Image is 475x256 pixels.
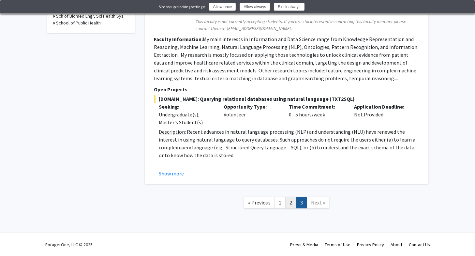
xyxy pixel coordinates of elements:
[244,197,275,208] a: Previous
[154,36,417,82] fg-read-more: My main interests in Information and Data Science range from Knowledge Representation and Reasoni...
[159,103,214,111] p: Seeking:
[159,128,185,135] u: Description
[391,242,402,248] a: About
[311,199,325,206] span: Next »
[274,3,304,11] button: Block always
[154,85,419,93] p: Open Projects
[159,128,419,159] p: : Recent advances in natural language processing (NLP) and understanding (NLU) have renewed the i...
[307,197,329,208] a: Next Page
[275,197,286,208] a: 1
[349,103,414,126] div: Not Provided
[56,20,101,26] h3: School of Public Health
[154,36,203,42] b: Faculty Information:
[56,13,124,20] h3: Sch of Biomed Engr, Sci Health Sys
[159,4,205,10] div: Site popup blocking settings:
[240,3,270,11] button: Allow always
[224,103,279,111] p: Opportunity Type:
[248,199,271,206] span: « Previous
[296,197,307,208] a: 3
[159,111,214,126] div: Undergraduate(s), Master's Student(s)
[219,103,284,126] div: Volunteer
[209,3,236,11] button: Allow once
[284,103,349,126] div: 0 - 5 hours/week
[447,227,470,251] iframe: Chat
[354,103,409,111] p: Application Deadline:
[325,242,350,248] a: Terms of Use
[145,190,428,217] nav: Page navigation
[196,18,419,32] span: This faculty is not currently accepting students. If you are still interested in contacting this ...
[357,242,384,248] a: Privacy Policy
[290,242,318,248] a: Press & Media
[45,233,93,256] div: ForagerOne, LLC © 2025
[159,170,184,177] button: Show more
[285,197,296,208] a: 2
[409,242,430,248] a: Contact Us
[289,103,344,111] p: Time Commitment:
[154,95,419,103] span: [DOMAIN_NAME]: Querying relational databases using natural language (TXT2SQL)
